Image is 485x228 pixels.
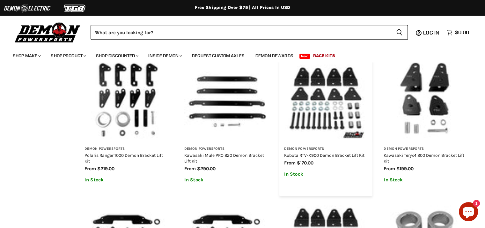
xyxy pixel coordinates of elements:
[297,160,313,166] span: $170.00
[420,30,443,35] a: Log in
[85,147,168,151] h3: Demon Powersports
[51,2,99,14] img: TGB Logo 2
[85,153,163,163] a: Polaris Ranger 1000 Demon Bracket Lift Kit
[443,28,472,37] a: $0.00
[391,25,408,40] button: Search
[13,21,83,43] img: Demon Powersports
[284,171,368,177] p: In Stock
[8,49,45,62] a: Shop Make
[85,166,96,171] span: from
[91,25,391,40] input: When autocomplete results are available use up and down arrows to review and enter to select
[3,2,51,14] img: Demon Electric Logo 2
[187,49,249,62] a: Request Custom Axles
[184,166,196,171] span: from
[251,49,298,62] a: Demon Rewards
[91,25,408,40] form: Product
[184,147,268,151] h3: Demon Powersports
[46,49,90,62] a: Shop Product
[299,54,310,59] span: New!
[284,153,364,158] a: Kubota RTV-X900 Demon Bracket Lift Kit
[384,58,467,142] img: Kawasaki Teryx4 800 Demon Bracket Lift Kit
[455,29,469,35] span: $0.00
[384,153,464,163] a: Kawasaki Teryx4 800 Demon Bracket Lift Kit
[284,147,368,151] h3: Demon Powersports
[85,177,168,183] p: In Stock
[396,166,414,171] span: $199.00
[184,177,268,183] p: In Stock
[284,58,368,142] img: Kubota RTV-X900 Demon Bracket Lift Kit
[184,153,264,163] a: Kawasaki Mule PRO 820 Demon Bracket Lift Kit
[197,166,216,171] span: $290.00
[384,147,467,151] h3: Demon Powersports
[85,58,168,142] img: Polaris Ranger 1000 Demon Bracket Lift Kit
[8,47,467,62] ul: Main menu
[91,49,142,62] a: Shop Discounted
[184,58,268,142] img: Kawasaki Mule PRO 820 Demon Bracket Lift Kit
[143,49,186,62] a: Inside Demon
[384,177,467,183] p: In Stock
[423,29,439,36] span: Log in
[97,166,114,171] span: $219.00
[457,202,480,223] inbox-online-store-chat: Shopify online store chat
[384,166,395,171] span: from
[308,49,340,62] a: Race Kits
[284,160,296,166] span: from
